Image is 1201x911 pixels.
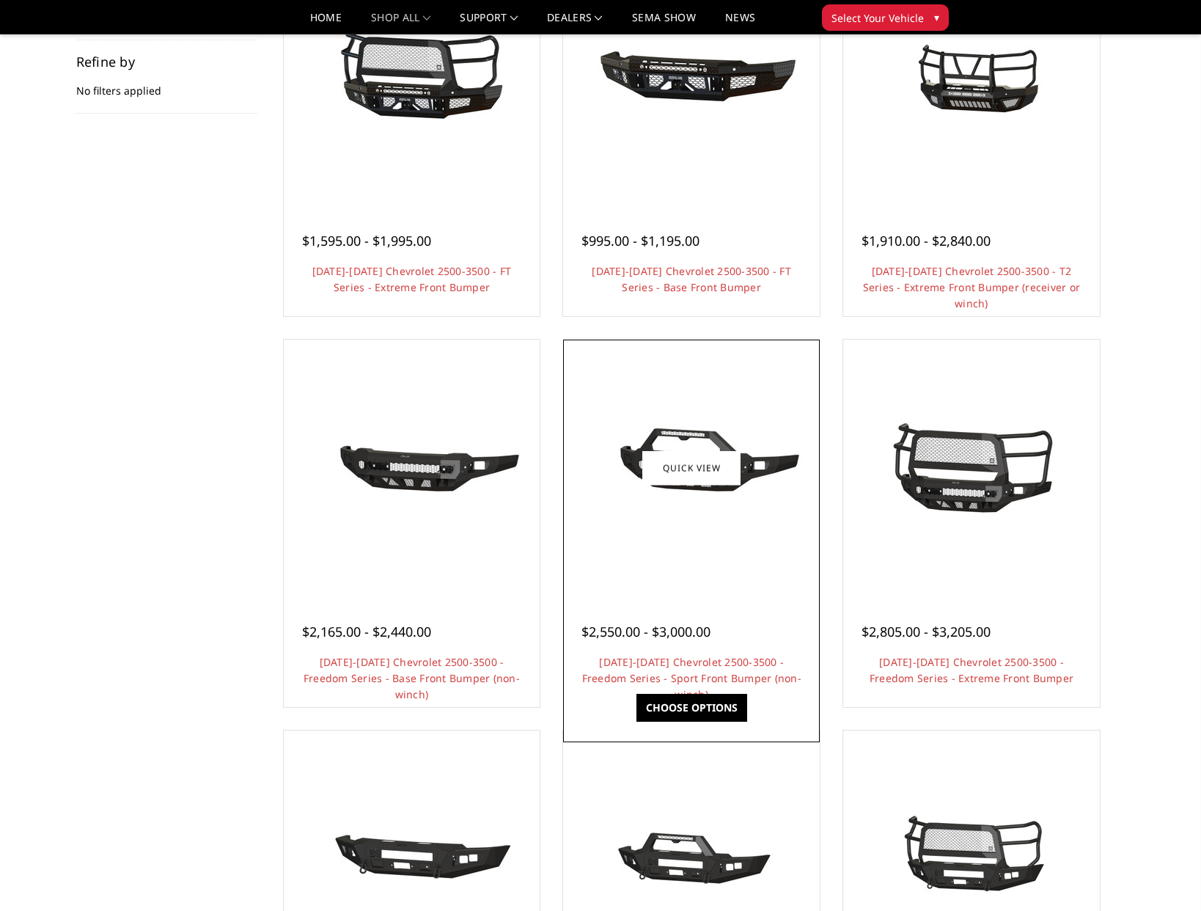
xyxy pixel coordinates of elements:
[934,10,939,25] span: ▾
[371,12,430,34] a: shop all
[831,10,924,26] span: Select Your Vehicle
[460,12,518,34] a: Support
[636,694,747,722] a: Choose Options
[304,655,520,701] a: [DATE]-[DATE] Chevrolet 2500-3500 - Freedom Series - Base Front Bumper (non-winch)
[287,343,537,593] a: 2024-2025 Chevrolet 2500-3500 - Freedom Series - Base Front Bumper (non-winch)
[581,623,710,640] span: $2,550.00 - $3,000.00
[581,232,699,249] span: $995.00 - $1,195.00
[574,413,809,523] img: 2024-2025 Chevrolet 2500-3500 - Freedom Series - Sport Front Bumper (non-winch)
[854,413,1089,523] img: 2024-2025 Chevrolet 2500-3500 - Freedom Series - Extreme Front Bumper
[76,55,258,114] div: No filters applied
[302,623,431,640] span: $2,165.00 - $2,440.00
[862,232,991,249] span: $1,910.00 - $2,840.00
[862,623,991,640] span: $2,805.00 - $3,205.00
[547,12,603,34] a: Dealers
[294,413,529,523] img: 2024-2025 Chevrolet 2500-3500 - Freedom Series - Base Front Bumper (non-winch)
[310,12,342,34] a: Home
[312,264,512,294] a: [DATE]-[DATE] Chevrolet 2500-3500 - FT Series - Extreme Front Bumper
[632,12,696,34] a: SEMA Show
[76,55,258,68] h5: Refine by
[642,450,741,485] a: Quick view
[302,232,431,249] span: $1,595.00 - $1,995.00
[725,12,755,34] a: News
[870,655,1073,685] a: [DATE]-[DATE] Chevrolet 2500-3500 - Freedom Series - Extreme Front Bumper
[567,343,816,593] a: 2024-2025 Chevrolet 2500-3500 - Freedom Series - Sport Front Bumper (non-winch)
[592,264,791,294] a: [DATE]-[DATE] Chevrolet 2500-3500 - FT Series - Base Front Bumper
[822,4,949,31] button: Select Your Vehicle
[582,655,801,701] a: [DATE]-[DATE] Chevrolet 2500-3500 - Freedom Series - Sport Front Bumper (non-winch)
[847,343,1096,593] a: 2024-2025 Chevrolet 2500-3500 - Freedom Series - Extreme Front Bumper
[863,264,1081,310] a: [DATE]-[DATE] Chevrolet 2500-3500 - T2 Series - Extreme Front Bumper (receiver or winch)
[1128,841,1201,911] iframe: Chat Widget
